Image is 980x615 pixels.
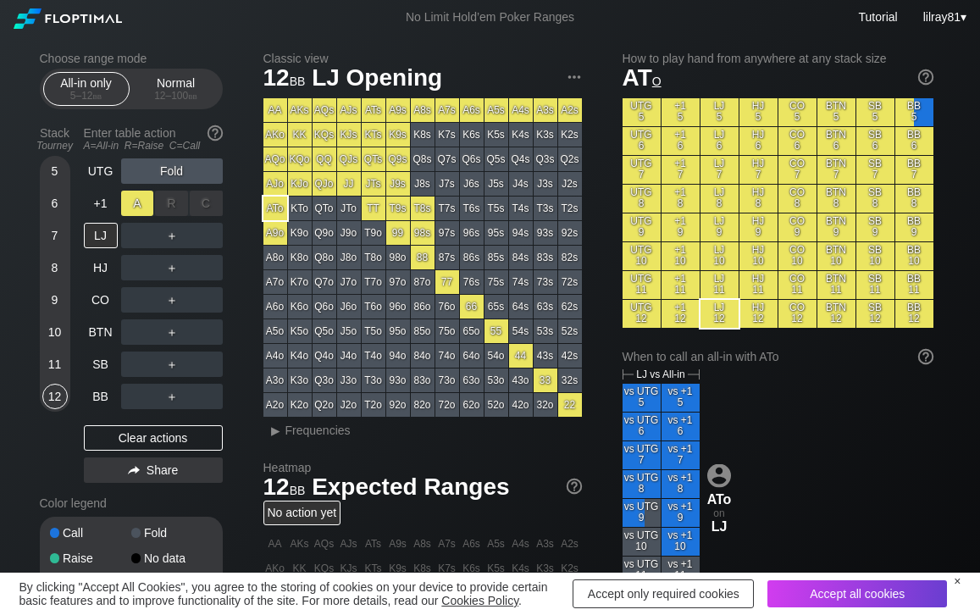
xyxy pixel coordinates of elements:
div: J3o [337,368,361,392]
div: Q4s [509,147,533,171]
div: Q4o [313,344,336,368]
div: LJ [84,223,118,248]
div: Q9o [313,221,336,245]
div: C [190,191,223,216]
div: J4o [337,344,361,368]
div: T6s [460,197,484,220]
div: QJs [337,147,361,171]
div: BB 9 [895,213,933,241]
div: 75o [435,319,459,343]
div: JJ [337,172,361,196]
div: J5o [337,319,361,343]
div: ATs [362,98,385,122]
div: +1 8 [662,185,700,213]
div: 75s [484,270,508,294]
div: JTo [337,197,361,220]
div: Tourney [33,140,77,152]
div: UTG 10 [623,242,661,270]
div: Fold [121,158,223,184]
div: K3o [288,368,312,392]
span: 12 [261,65,308,93]
div: K9s [386,123,410,147]
div: 84o [411,344,435,368]
div: BB 5 [895,98,933,126]
div: K8o [288,246,312,269]
div: Q7o [313,270,336,294]
div: T6o [362,295,385,319]
h2: Classic view [263,52,582,65]
div: CO 7 [778,156,817,184]
div: 77 [435,270,459,294]
div: SB 12 [856,300,894,328]
div: 93s [534,221,557,245]
div: 64s [509,295,533,319]
div: LJ 10 [700,242,739,270]
div: AQo [263,147,287,171]
div: SB 11 [856,271,894,299]
div: AQs [313,98,336,122]
div: T3o [362,368,385,392]
div: T4s [509,197,533,220]
div: Q7s [435,147,459,171]
div: 5 – 12 [51,90,122,102]
div: ATo [263,197,287,220]
div: 63o [460,368,484,392]
div: HJ 5 [739,98,778,126]
img: help.32db89a4.svg [916,68,935,86]
div: 62o [460,393,484,417]
div: HJ [84,255,118,280]
div: 74s [509,270,533,294]
div: 66 [460,295,484,319]
div: 43o [509,368,533,392]
div: Accept all cookies [767,580,947,607]
div: LJ 9 [700,213,739,241]
div: QTo [313,197,336,220]
div: BB [84,384,118,409]
div: Q2s [558,147,582,171]
div: × [954,574,961,588]
div: T5s [484,197,508,220]
div: ＋ [121,287,223,313]
div: HJ 6 [739,127,778,155]
span: bb [93,90,102,102]
div: T4o [362,344,385,368]
div: SB 7 [856,156,894,184]
img: ellipsis.fd386fe8.svg [565,68,584,86]
div: 86o [411,295,435,319]
div: 5 [42,158,68,184]
div: T9s [386,197,410,220]
div: 65s [484,295,508,319]
div: K5o [288,319,312,343]
div: 83o [411,368,435,392]
div: J6s [460,172,484,196]
div: HJ 11 [739,271,778,299]
div: BTN 12 [817,300,855,328]
div: J5s [484,172,508,196]
div: QTs [362,147,385,171]
div: 64o [460,344,484,368]
div: BTN 6 [817,127,855,155]
div: 92o [386,393,410,417]
div: UTG 8 [623,185,661,213]
div: T7s [435,197,459,220]
h2: How to play hand from anywhere at any stack size [623,52,933,65]
div: 87s [435,246,459,269]
div: 72s [558,270,582,294]
div: UTG 9 [623,213,661,241]
div: A8o [263,246,287,269]
div: A3s [534,98,557,122]
div: +1 5 [662,98,700,126]
div: ＋ [121,384,223,409]
div: BB 11 [895,271,933,299]
div: 6 [42,191,68,216]
div: AKo [263,123,287,147]
img: icon-avatar.b40e07d9.svg [707,463,731,487]
div: J6o [337,295,361,319]
div: LJ 5 [700,98,739,126]
div: 52o [484,393,508,417]
div: A=All-in R=Raise C=Call [84,140,223,152]
div: 44 [509,344,533,368]
div: KJo [288,172,312,196]
div: AA [263,98,287,122]
div: Q2o [313,393,336,417]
